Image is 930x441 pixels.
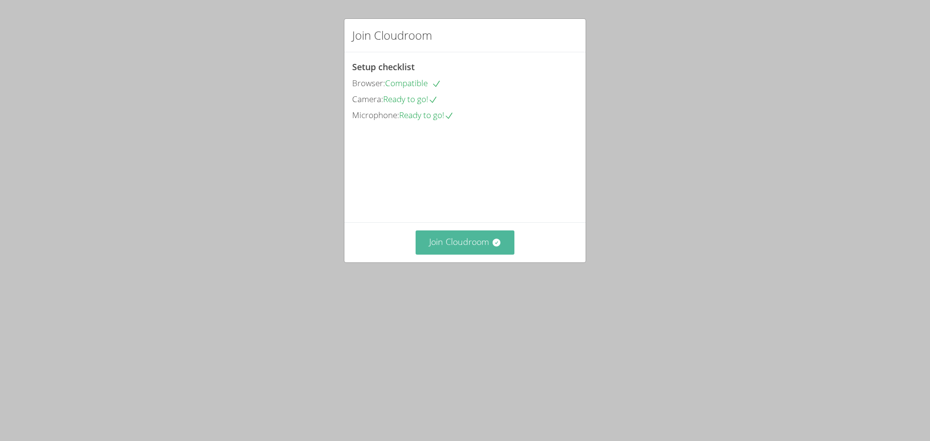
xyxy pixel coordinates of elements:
span: Setup checklist [352,61,415,73]
span: Camera: [352,93,383,105]
span: Microphone: [352,109,399,121]
span: Browser: [352,77,385,89]
h2: Join Cloudroom [352,27,432,44]
span: Compatible [385,77,441,89]
span: Ready to go! [383,93,438,105]
button: Join Cloudroom [416,230,515,254]
span: Ready to go! [399,109,454,121]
